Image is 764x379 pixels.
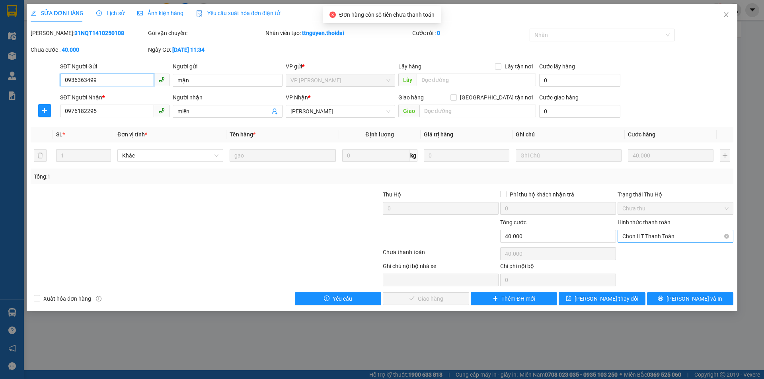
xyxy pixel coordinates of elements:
[96,10,125,16] span: Lịch sử
[398,94,424,101] span: Giao hàng
[667,294,722,303] span: [PERSON_NAME] và In
[39,107,51,114] span: plus
[647,292,733,305] button: printer[PERSON_NAME] và In
[96,10,102,16] span: clock-circle
[437,30,440,36] b: 0
[158,107,165,114] span: phone
[618,219,670,225] label: Hình thức thanh toán
[500,219,526,225] span: Tổng cước
[137,10,143,16] span: picture
[96,296,101,301] span: info-circle
[622,230,729,242] span: Chọn HT Thanh Toán
[424,149,509,162] input: 0
[137,10,183,16] span: Ảnh kiện hàng
[62,47,79,53] b: 40.000
[539,74,620,87] input: Cước lấy hàng
[196,10,203,17] img: icon
[172,47,205,53] b: [DATE] 11:34
[271,108,278,115] span: user-add
[265,29,411,37] div: Nhân viên tạo:
[173,93,282,102] div: Người nhận
[34,172,295,181] div: Tổng: 1
[38,104,51,117] button: plus
[56,131,62,138] span: SL
[539,105,620,118] input: Cước giao hàng
[417,74,536,86] input: Dọc đường
[471,292,557,305] button: plusThêm ĐH mới
[31,45,146,54] div: Chưa cước :
[398,105,419,117] span: Giao
[383,292,469,305] button: checkGiao hàng
[383,191,401,198] span: Thu Hộ
[286,94,308,101] span: VP Nhận
[457,93,536,102] span: [GEOGRAPHIC_DATA] tận nơi
[383,262,499,274] div: Ghi chú nội bộ nhà xe
[295,292,381,305] button: exclamation-circleYêu cầu
[230,149,335,162] input: VD: Bàn, Ghế
[60,93,170,102] div: SĐT Người Nhận
[286,62,395,71] div: VP gửi
[513,127,625,142] th: Ghi chú
[658,295,663,302] span: printer
[60,62,170,71] div: SĐT Người Gửi
[117,131,147,138] span: Đơn vị tính
[398,63,421,70] span: Lấy hàng
[501,294,535,303] span: Thêm ĐH mới
[409,149,417,162] span: kg
[575,294,638,303] span: [PERSON_NAME] thay đổi
[723,12,729,18] span: close
[290,105,390,117] span: Lý Nhân
[31,10,84,16] span: SỬA ĐƠN HÀNG
[34,149,47,162] button: delete
[501,62,536,71] span: Lấy tận nơi
[324,295,329,302] span: exclamation-circle
[148,29,264,37] div: Gói vận chuyển:
[419,105,536,117] input: Dọc đường
[31,10,36,16] span: edit
[618,190,733,199] div: Trạng thái Thu Hộ
[566,295,571,302] span: save
[398,74,417,86] span: Lấy
[173,62,282,71] div: Người gửi
[500,262,616,274] div: Chi phí nội bộ
[366,131,394,138] span: Định lượng
[31,29,146,37] div: [PERSON_NAME]:
[516,149,622,162] input: Ghi Chú
[148,45,264,54] div: Ngày GD:
[230,131,255,138] span: Tên hàng
[290,74,390,86] span: VP Nguyễn Quốc Trị
[158,76,165,83] span: phone
[628,149,713,162] input: 0
[559,292,645,305] button: save[PERSON_NAME] thay đổi
[539,63,575,70] label: Cước lấy hàng
[622,202,729,214] span: Chưa thu
[507,190,577,199] span: Phí thu hộ khách nhận trả
[412,29,528,37] div: Cước rồi :
[724,234,729,239] span: close-circle
[720,149,730,162] button: plus
[539,94,579,101] label: Cước giao hàng
[715,4,737,26] button: Close
[628,131,655,138] span: Cước hàng
[302,30,344,36] b: ttnguyen.thoidai
[424,131,453,138] span: Giá trị hàng
[329,12,336,18] span: close-circle
[333,294,352,303] span: Yêu cầu
[40,294,94,303] span: Xuất hóa đơn hàng
[122,150,218,161] span: Khác
[74,30,124,36] b: 31NQT1410250108
[493,295,498,302] span: plus
[382,248,499,262] div: Chưa thanh toán
[339,12,434,18] span: Đơn hàng còn số tiền chưa thanh toán
[196,10,280,16] span: Yêu cầu xuất hóa đơn điện tử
